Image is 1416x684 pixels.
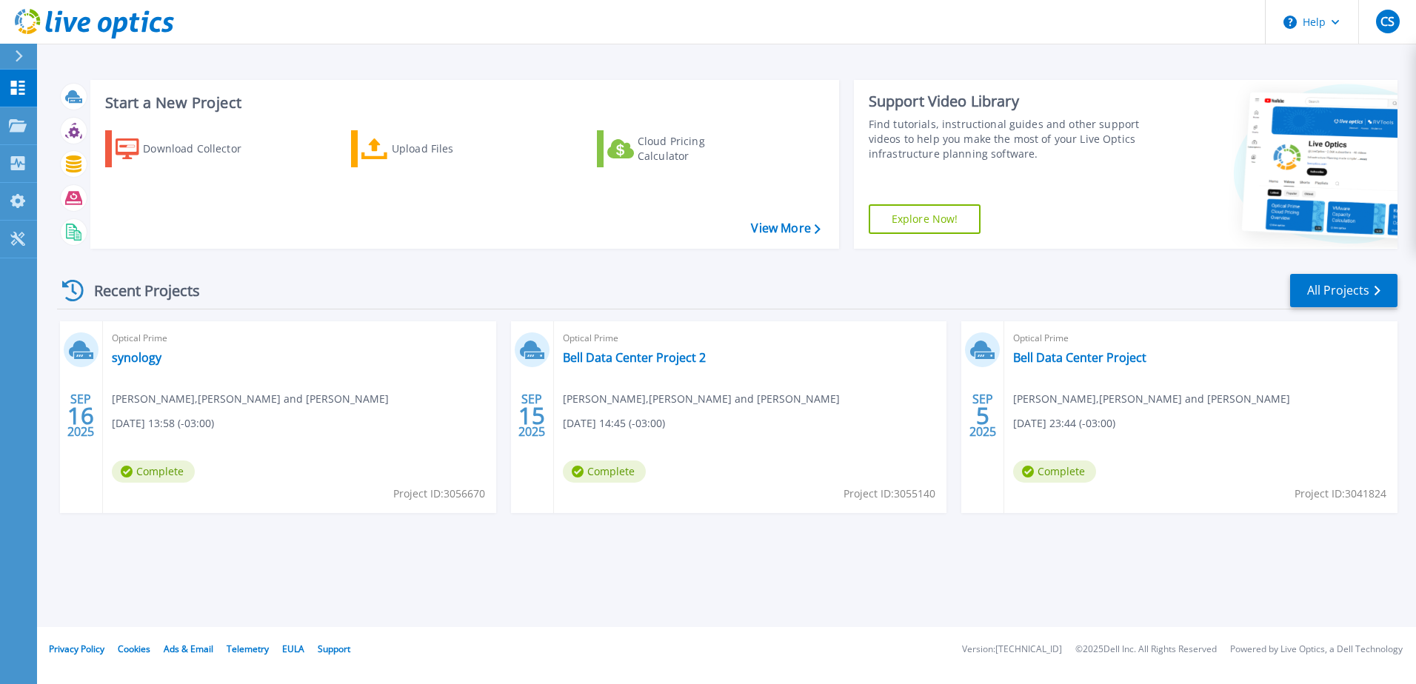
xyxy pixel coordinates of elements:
[112,350,161,365] a: synology
[563,460,646,483] span: Complete
[1013,330,1389,346] span: Optical Prime
[105,130,270,167] a: Download Collector
[1013,350,1146,365] a: Bell Data Center Project
[105,95,820,111] h3: Start a New Project
[1075,645,1217,654] li: © 2025 Dell Inc. All Rights Reserved
[1013,415,1115,432] span: [DATE] 23:44 (-03:00)
[1013,391,1290,407] span: [PERSON_NAME] , [PERSON_NAME] and [PERSON_NAME]
[112,391,389,407] span: [PERSON_NAME] , [PERSON_NAME] and [PERSON_NAME]
[751,221,820,235] a: View More
[1230,645,1403,654] li: Powered by Live Optics, a Dell Technology
[112,415,214,432] span: [DATE] 13:58 (-03:00)
[1290,274,1397,307] a: All Projects
[143,134,261,164] div: Download Collector
[563,415,665,432] span: [DATE] 14:45 (-03:00)
[1380,16,1395,27] span: CS
[118,643,150,655] a: Cookies
[67,389,95,443] div: SEP 2025
[1013,460,1096,483] span: Complete
[969,389,997,443] div: SEP 2025
[393,486,485,502] span: Project ID: 3056670
[518,389,546,443] div: SEP 2025
[869,204,981,234] a: Explore Now!
[597,130,762,167] a: Cloud Pricing Calculator
[638,134,756,164] div: Cloud Pricing Calculator
[563,330,938,346] span: Optical Prime
[49,643,104,655] a: Privacy Policy
[164,643,213,655] a: Ads & Email
[976,409,989,422] span: 5
[869,92,1146,111] div: Support Video Library
[351,130,516,167] a: Upload Files
[112,460,195,483] span: Complete
[518,409,545,422] span: 15
[869,117,1146,161] div: Find tutorials, instructional guides and other support videos to help you make the most of your L...
[227,643,269,655] a: Telemetry
[282,643,304,655] a: EULA
[57,272,220,309] div: Recent Projects
[844,486,935,502] span: Project ID: 3055140
[563,350,706,365] a: Bell Data Center Project 2
[112,330,487,346] span: Optical Prime
[318,643,350,655] a: Support
[563,391,840,407] span: [PERSON_NAME] , [PERSON_NAME] and [PERSON_NAME]
[67,409,94,422] span: 16
[392,134,510,164] div: Upload Files
[962,645,1062,654] li: Version: [TECHNICAL_ID]
[1295,486,1386,502] span: Project ID: 3041824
